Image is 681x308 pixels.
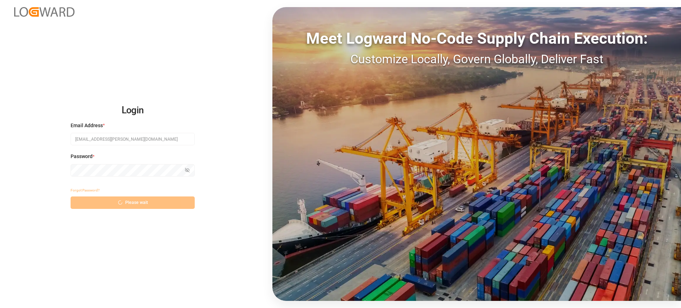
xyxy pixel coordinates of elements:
input: Enter your email [71,133,195,145]
h2: Login [71,99,195,122]
img: Logward_new_orange.png [14,7,74,17]
div: Meet Logward No-Code Supply Chain Execution: [272,27,681,50]
span: Password [71,153,93,160]
div: Customize Locally, Govern Globally, Deliver Fast [272,50,681,68]
span: Email Address [71,122,103,129]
